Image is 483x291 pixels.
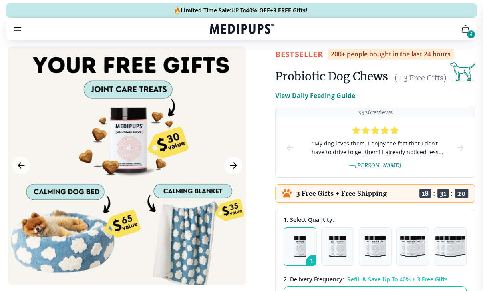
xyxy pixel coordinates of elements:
div: 1. Select Quantity: [284,216,467,223]
span: 20 [455,189,468,198]
a: Medipups [210,23,274,36]
p: View Daily Feeding Guide [275,91,355,100]
span: Refill & Save Up To 40% + 3 Free Gifts [347,275,448,283]
span: (+ 3 Free Gifts) [394,73,447,82]
h1: Probiotic Dog Chews [275,69,388,84]
span: — [PERSON_NAME] [349,162,402,169]
span: BestSeller [275,49,323,60]
p: 3 Free Gifts + Free Shipping [296,189,387,197]
span: 31 [437,189,449,198]
button: Next Image [224,157,242,175]
span: 🔥 UP To + [174,6,307,14]
span: 18 [419,189,431,198]
img: Pack of 3 - Natural Dog Supplements [364,236,386,257]
button: prev-slide [285,118,295,177]
span: 2 . Delivery Frequency: [284,275,344,283]
span: : [433,189,435,197]
span: “ My dog loves them. I enjoy the fact that I don’t have to drive to get them! I already noticed l... [308,139,443,157]
button: cart [456,19,475,38]
img: Pack of 1 - Natural Dog Supplements [294,236,306,257]
img: Pack of 2 - Natural Dog Supplements [329,236,346,257]
div: 4 [467,30,475,38]
span: : [451,189,453,197]
button: 1 [284,227,316,266]
button: Previous Image [12,157,30,175]
button: next-slide [455,118,465,177]
p: 3526 reviews [358,109,393,116]
img: Pack of 4 - Natural Dog Supplements [400,236,425,257]
span: 1 [306,255,321,270]
button: burger-menu [13,24,22,34]
div: 200+ people bought in the last 24 hours [328,49,454,60]
img: Pack of 5 - Natural Dog Supplements [435,236,466,257]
